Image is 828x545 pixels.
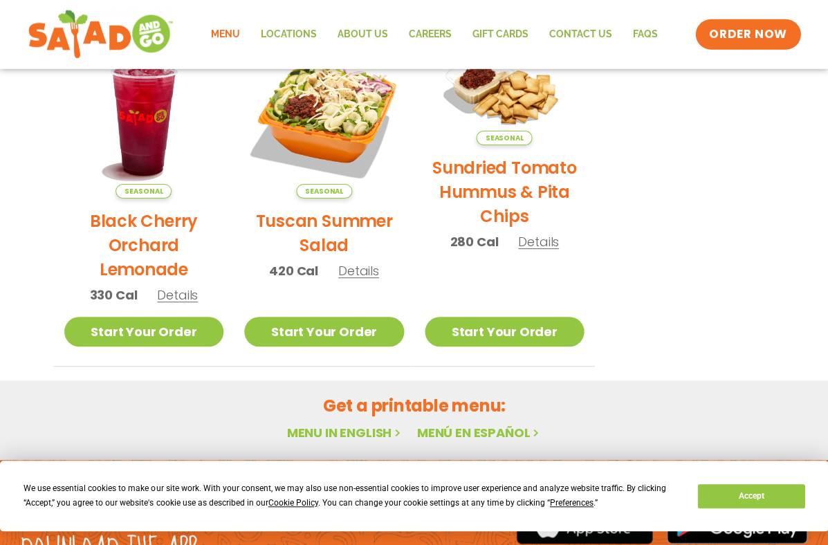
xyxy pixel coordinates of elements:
span: Details [518,233,559,250]
h2: Black Cherry Orchard Lemonade [64,209,224,281]
h2: Sundried Tomato Hummus & Pita Chips [425,156,585,228]
nav: Menu [201,19,668,50]
span: 420 Cal [269,261,318,280]
h2: Tuscan Summer Salad [244,209,404,257]
a: Careers [398,19,462,50]
a: Start Your Order [244,317,404,347]
a: ORDER NOW [695,19,800,50]
span: 280 Cal [450,232,498,251]
span: Seasonal [476,131,532,145]
a: GIFT CARDS [462,19,539,50]
img: Product photo for Black Cherry Orchard Lemonade [64,39,224,199]
span: ORDER NOW [709,26,786,43]
button: Accept [697,484,804,508]
span: Details [338,262,379,279]
img: Product photo for Sundried Tomato Hummus & Pita Chips [425,39,585,146]
a: Menú en español [416,424,541,441]
a: About Us [327,19,398,50]
a: Menu in English [286,424,403,441]
a: Menu [201,19,250,50]
img: Product photo for Tuscan Summer Salad [244,39,404,199]
span: 330 Cal [90,286,138,304]
div: We use essential cookies to make our site work. With your consent, we may also use non-essential ... [24,481,681,510]
a: Locations [250,19,327,50]
span: Seasonal [116,184,172,198]
span: Details [157,286,198,304]
a: FAQs [623,19,668,50]
a: Start Your Order [64,317,224,347]
span: Seasonal [296,184,352,198]
a: Contact Us [539,19,623,50]
img: new-SAG-logo-768×292 [28,7,174,62]
span: Preferences [549,498,593,508]
a: Start Your Order [425,317,585,347]
h2: Get a printable menu: [54,394,775,418]
span: Cookie Policy [268,498,318,508]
